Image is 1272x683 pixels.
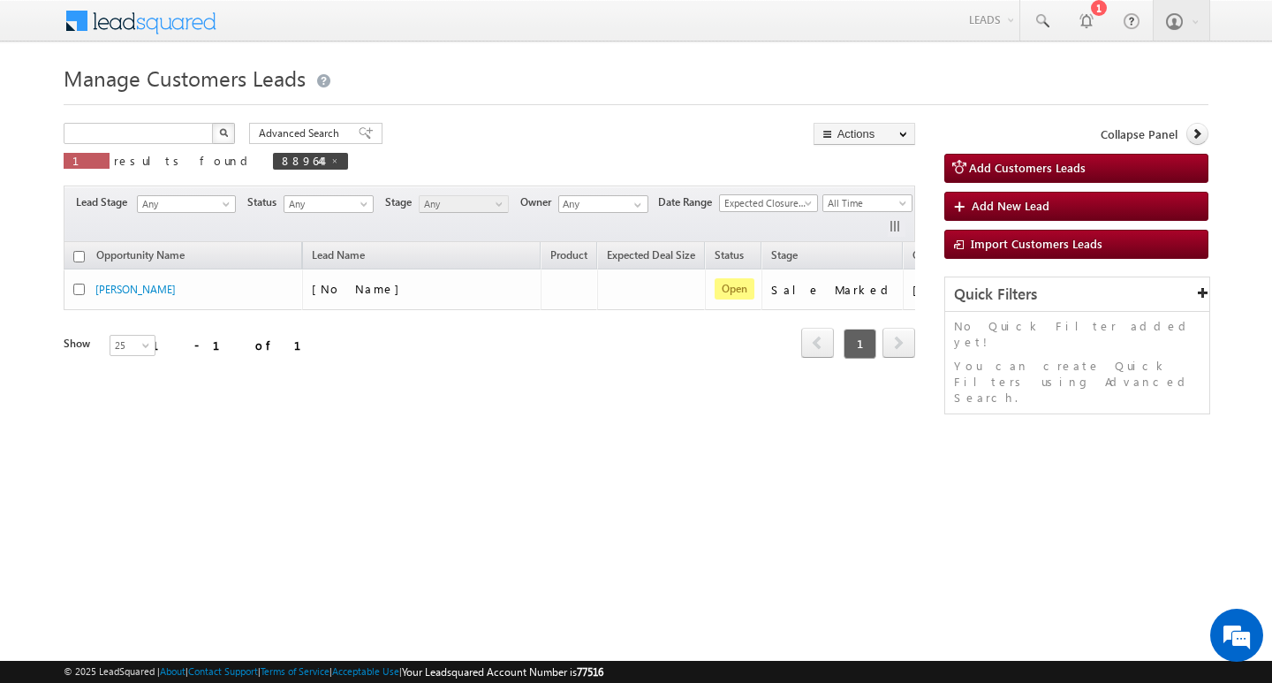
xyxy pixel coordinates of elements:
[76,194,134,210] span: Lead Stage
[720,195,812,211] span: Expected Closure Date
[419,195,509,213] a: Any
[912,248,943,262] span: Owner
[402,665,603,679] span: Your Leadsquared Account Number is
[954,358,1200,406] p: You can create Quick Filters using Advanced Search.
[64,336,95,352] div: Show
[520,194,558,210] span: Owner
[607,248,695,262] span: Expected Deal Size
[715,278,754,300] span: Open
[598,246,704,269] a: Expected Deal Size
[95,283,176,296] a: [PERSON_NAME]
[706,246,753,269] a: Status
[259,125,344,141] span: Advanced Search
[969,160,1086,175] span: Add Customers Leads
[303,246,374,269] span: Lead Name
[284,195,374,213] a: Any
[550,248,587,262] span: Product
[282,153,322,168] span: 889644
[801,330,834,358] a: prev
[247,194,284,210] span: Status
[73,251,85,262] input: Check all records
[420,196,503,212] span: Any
[160,665,185,677] a: About
[801,328,834,358] span: prev
[87,246,193,269] a: Opportunity Name
[771,248,798,262] span: Stage
[719,194,818,212] a: Expected Closure Date
[64,664,603,680] span: © 2025 LeadSquared | | | | |
[844,329,876,359] span: 1
[972,198,1049,213] span: Add New Lead
[219,128,228,137] img: Search
[882,328,915,358] span: next
[96,248,185,262] span: Opportunity Name
[954,318,1200,350] p: No Quick Filter added yet!
[822,194,912,212] a: All Time
[945,277,1209,312] div: Quick Filters
[1101,126,1177,142] span: Collapse Panel
[261,665,329,677] a: Terms of Service
[138,196,230,212] span: Any
[658,194,719,210] span: Date Range
[284,196,368,212] span: Any
[814,123,915,145] button: Actions
[625,196,647,214] a: Show All Items
[771,282,895,298] div: Sale Marked
[312,281,408,296] span: [No Name]
[72,153,101,168] span: 1
[332,665,399,677] a: Acceptable Use
[64,64,306,92] span: Manage Customers Leads
[971,236,1102,251] span: Import Customers Leads
[110,335,155,356] a: 25
[110,338,157,353] span: 25
[577,665,603,679] span: 77516
[558,195,648,213] input: Type to Search
[912,282,1028,298] div: [PERSON_NAME]
[385,194,419,210] span: Stage
[188,665,258,677] a: Contact Support
[882,330,915,358] a: next
[137,195,236,213] a: Any
[823,195,907,211] span: All Time
[152,335,322,355] div: 1 - 1 of 1
[762,246,806,269] a: Stage
[114,153,254,168] span: results found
